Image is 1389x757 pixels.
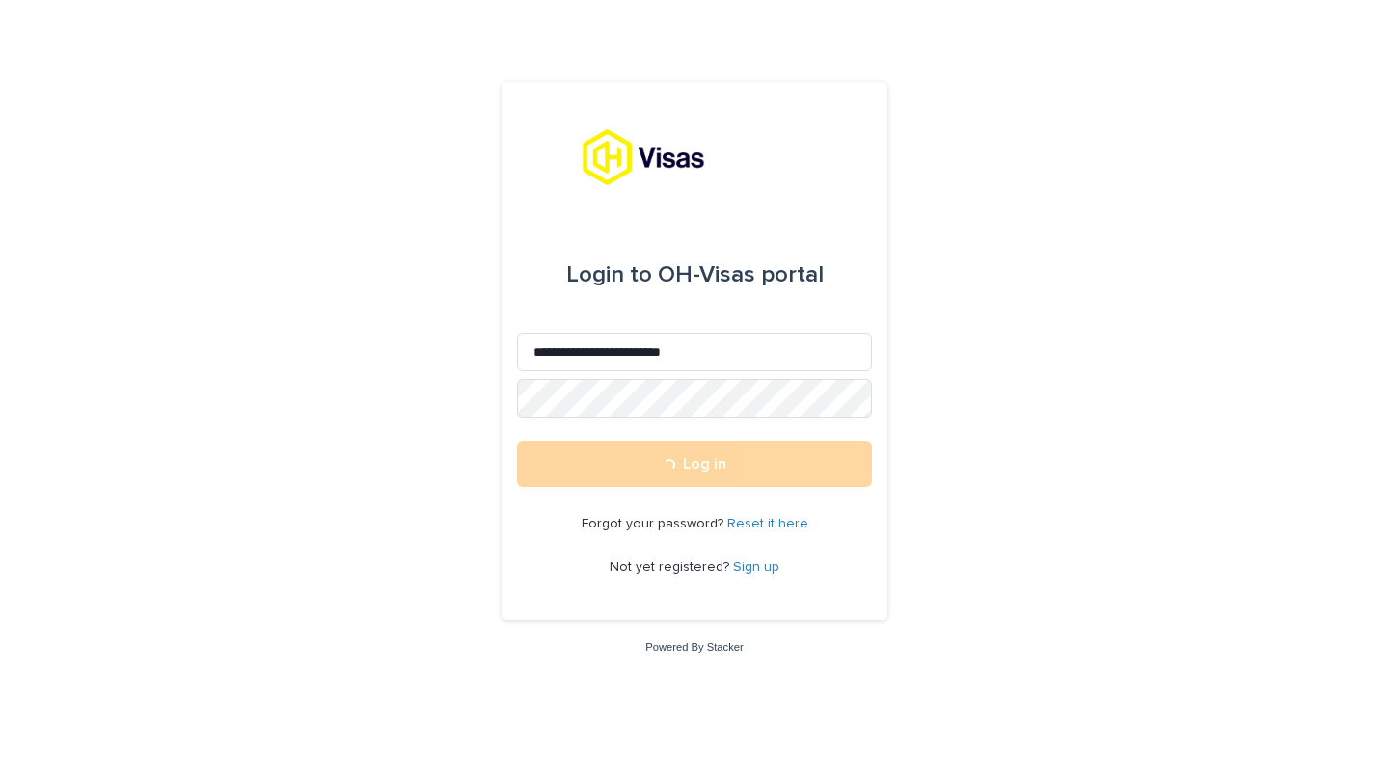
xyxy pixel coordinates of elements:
button: Log in [517,441,872,487]
span: Log in [683,456,726,472]
span: Forgot your password? [582,517,727,530]
a: Sign up [733,560,779,574]
div: OH-Visas portal [566,248,824,302]
img: tx8HrbJQv2PFQx4TXEq5 [582,128,807,186]
span: Not yet registered? [610,560,733,574]
a: Powered By Stacker [645,641,743,653]
span: Login to [566,263,652,286]
a: Reset it here [727,517,808,530]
